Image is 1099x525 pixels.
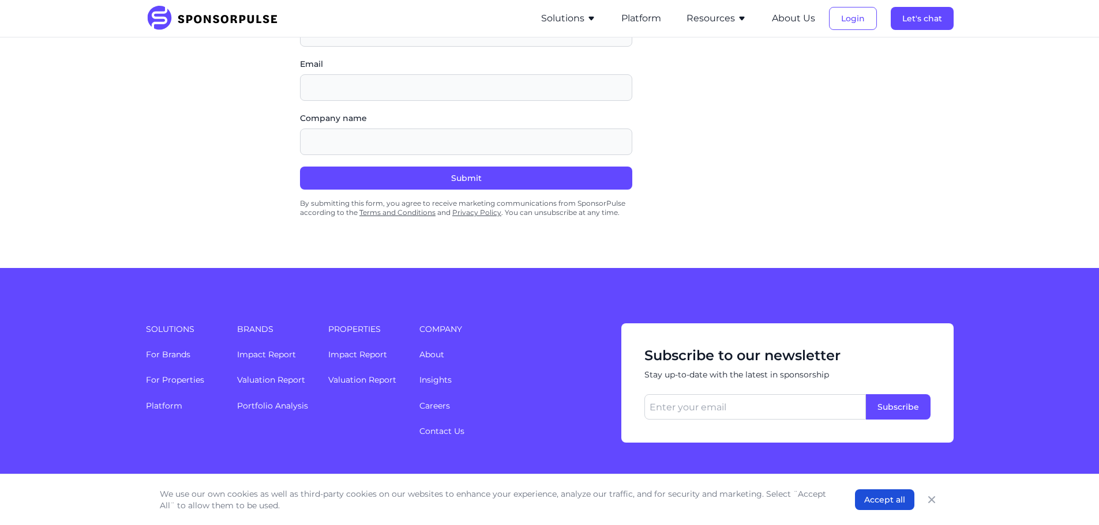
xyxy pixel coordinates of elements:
a: Portfolio Analysis [237,401,308,411]
a: For Properties [146,375,204,385]
label: Email [300,58,632,70]
span: Subscribe to our newsletter [644,346,931,365]
a: Valuation Report [237,375,305,385]
div: By submitting this form, you agree to receive marketing communications from SponsorPulse accordin... [300,194,632,222]
span: Solutions [146,323,223,335]
a: Let's chat [891,13,954,24]
button: Submit [300,167,632,190]
a: Insights [419,375,452,385]
input: Enter your email [644,394,866,420]
p: We use our own cookies as well as third-party cookies on our websites to enhance your experience,... [160,488,832,511]
a: Terms and Conditions [359,208,436,217]
label: Company name [300,112,632,124]
a: Impact Report [328,349,387,360]
button: Close [924,492,940,508]
button: About Us [772,12,815,25]
a: Impact Report [237,349,296,360]
img: SponsorPulse [146,6,286,31]
button: Resources [687,12,747,25]
button: Let's chat [891,7,954,30]
a: Login [829,13,877,24]
button: Solutions [541,12,596,25]
button: Accept all [855,489,914,510]
span: Company [419,323,588,335]
a: Careers [419,401,450,411]
a: Contact Us [419,426,464,436]
a: Platform [146,401,182,411]
button: Subscribe [866,394,931,420]
a: About [419,349,444,360]
a: For Brands [146,349,190,360]
a: Valuation Report [328,375,396,385]
span: Stay up-to-date with the latest in sponsorship [644,369,931,381]
a: Privacy Policy [452,208,501,217]
iframe: Chat Widget [1041,470,1099,525]
span: Properties [328,323,406,335]
a: Platform [621,13,661,24]
span: Brands [237,323,314,335]
button: Platform [621,12,661,25]
button: Login [829,7,877,30]
a: About Us [772,13,815,24]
